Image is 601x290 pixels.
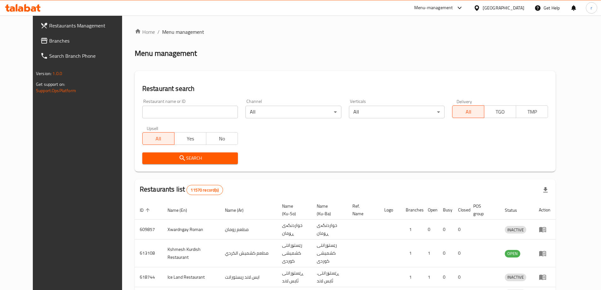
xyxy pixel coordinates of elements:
[473,202,492,217] span: POS group
[135,48,197,58] h2: Menu management
[591,4,592,11] span: r
[484,105,516,118] button: TGO
[135,240,162,267] td: 613108
[142,152,238,164] button: Search
[174,132,206,145] button: Yes
[438,240,453,267] td: 0
[140,206,152,214] span: ID
[162,220,220,240] td: Xwardngay Roman
[401,220,423,240] td: 1
[225,206,252,214] span: Name (Ar)
[505,226,526,234] span: INACTIVE
[312,240,347,267] td: رێستۆرانتی کشمیشى كوردى
[135,28,155,36] a: Home
[539,226,551,233] div: Menu
[505,206,525,214] span: Status
[36,80,65,88] span: Get support on:
[52,69,62,78] span: 1.0.0
[49,22,128,29] span: Restaurants Management
[147,126,158,130] label: Upsell
[162,267,220,287] td: Ice Land Restaurant
[209,134,236,143] span: No
[414,4,453,12] div: Menu-management
[49,37,128,44] span: Branches
[220,240,277,267] td: مطعم كشميش الكردي
[438,200,453,220] th: Busy
[534,200,556,220] th: Action
[401,267,423,287] td: 1
[539,273,551,281] div: Menu
[483,4,524,11] div: [GEOGRAPHIC_DATA]
[538,182,553,198] div: Export file
[505,274,526,281] span: INACTIVE
[519,107,545,116] span: TMP
[162,240,220,267] td: Kshmesh Kurdish Restaurant
[317,202,340,217] span: Name (Ku-Ba)
[142,106,238,118] input: Search for restaurant name or ID..
[452,105,484,118] button: All
[453,240,468,267] td: 0
[505,250,520,257] span: OPEN
[401,240,423,267] td: 1
[220,220,277,240] td: مطعم رومان
[379,200,401,220] th: Logo
[36,86,76,95] a: Support.OpsPlatform
[162,28,204,36] span: Menu management
[35,33,133,48] a: Branches
[49,52,128,60] span: Search Branch Phone
[423,220,438,240] td: 0
[457,99,472,104] label: Delivery
[438,267,453,287] td: 0
[312,220,347,240] td: خواردنگەی ڕۆمان
[186,185,223,195] div: Total records count
[349,106,445,118] div: All
[455,107,482,116] span: All
[423,267,438,287] td: 1
[539,250,551,257] div: Menu
[516,105,548,118] button: TMP
[423,200,438,220] th: Open
[35,18,133,33] a: Restaurants Management
[145,134,172,143] span: All
[352,202,372,217] span: Ref. Name
[35,48,133,63] a: Search Branch Phone
[206,132,238,145] button: No
[453,200,468,220] th: Closed
[277,267,312,287] td: ڕێستۆرانتی ئایس لاند
[277,220,312,240] td: خواردنگەی ڕۆمان
[135,220,162,240] td: 609857
[505,250,520,257] div: OPEN
[36,69,51,78] span: Version:
[187,187,222,193] span: 11570 record(s)
[245,106,341,118] div: All
[140,185,223,195] h2: Restaurants list
[423,240,438,267] td: 1
[168,206,195,214] span: Name (En)
[277,240,312,267] td: رێستۆرانتی کشمیشى كوردى
[220,267,277,287] td: ايس لاند ريستورانت
[312,267,347,287] td: .ڕێستۆرانتی ئایس لاند
[157,28,160,36] li: /
[177,134,204,143] span: Yes
[438,220,453,240] td: 0
[135,28,556,36] nav: breadcrumb
[453,220,468,240] td: 0
[142,132,174,145] button: All
[142,84,548,93] h2: Restaurant search
[453,267,468,287] td: 0
[401,200,423,220] th: Branches
[487,107,514,116] span: TGO
[135,267,162,287] td: 618744
[147,154,233,162] span: Search
[282,202,304,217] span: Name (Ku-So)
